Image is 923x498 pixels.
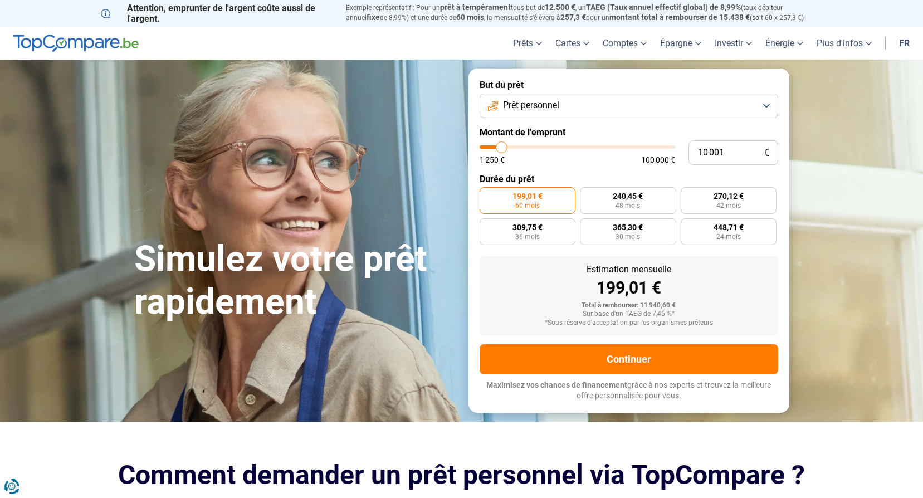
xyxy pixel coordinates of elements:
label: Durée du prêt [480,174,778,184]
span: 48 mois [616,202,640,209]
span: 24 mois [716,233,741,240]
a: Énergie [759,27,810,60]
button: Prêt personnel [480,94,778,118]
div: Total à rembourser: 11 940,60 € [489,302,769,310]
span: 60 mois [456,13,484,22]
h2: Comment demander un prêt personnel via TopCompare ? [101,460,823,490]
a: Comptes [596,27,653,60]
h1: Simulez votre prêt rapidement [134,238,455,324]
div: 199,01 € [489,280,769,296]
p: Attention, emprunter de l'argent coûte aussi de l'argent. [101,3,333,24]
span: prêt à tempérament [440,3,511,12]
span: 448,71 € [714,223,744,231]
span: 270,12 € [714,192,744,200]
span: 199,01 € [512,192,543,200]
span: TAEG (Taux annuel effectif global) de 8,99% [586,3,741,12]
span: Prêt personnel [503,99,559,111]
label: But du prêt [480,80,778,90]
label: Montant de l'emprunt [480,127,778,138]
a: Épargne [653,27,708,60]
a: Investir [708,27,759,60]
p: grâce à nos experts et trouvez la meilleure offre personnalisée pour vous. [480,380,778,402]
span: 60 mois [515,202,540,209]
a: Cartes [549,27,596,60]
span: 309,75 € [512,223,543,231]
span: fixe [367,13,380,22]
span: € [764,148,769,158]
span: montant total à rembourser de 15.438 € [609,13,750,22]
span: 30 mois [616,233,640,240]
div: *Sous réserve d'acceptation par les organismes prêteurs [489,319,769,327]
p: Exemple représentatif : Pour un tous but de , un (taux débiteur annuel de 8,99%) et une durée de ... [346,3,823,23]
div: Sur base d'un TAEG de 7,45 %* [489,310,769,318]
span: 365,30 € [613,223,643,231]
span: 12.500 € [545,3,575,12]
img: TopCompare [13,35,139,52]
button: Continuer [480,344,778,374]
span: 1 250 € [480,156,505,164]
span: 42 mois [716,202,741,209]
a: Prêts [506,27,549,60]
span: 240,45 € [613,192,643,200]
span: 36 mois [515,233,540,240]
a: Plus d'infos [810,27,878,60]
span: 100 000 € [641,156,675,164]
span: Maximisez vos chances de financement [486,380,627,389]
a: fr [892,27,916,60]
div: Estimation mensuelle [489,265,769,274]
span: 257,3 € [560,13,586,22]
